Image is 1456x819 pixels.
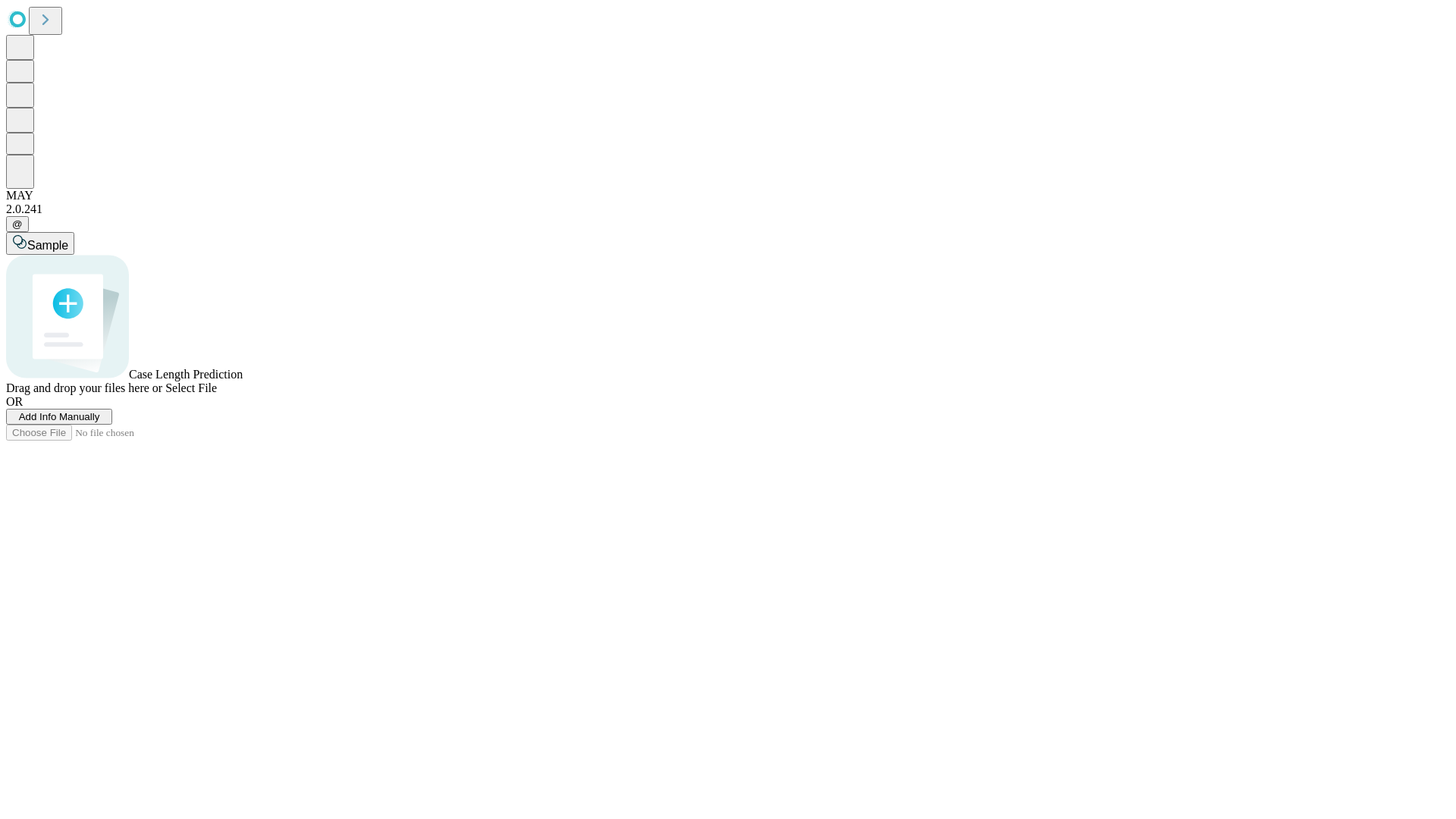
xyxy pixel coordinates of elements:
button: Add Info Manually [6,409,112,425]
button: @ [6,216,29,232]
span: OR [6,395,23,408]
span: Case Length Prediction [129,368,243,381]
div: MAY [6,189,1450,202]
button: Sample [6,232,74,255]
span: @ [12,218,23,230]
div: 2.0.241 [6,202,1450,216]
span: Select File [165,381,217,394]
span: Add Info Manually [19,411,100,422]
span: Sample [27,239,68,252]
span: Drag and drop your files here or [6,381,162,394]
